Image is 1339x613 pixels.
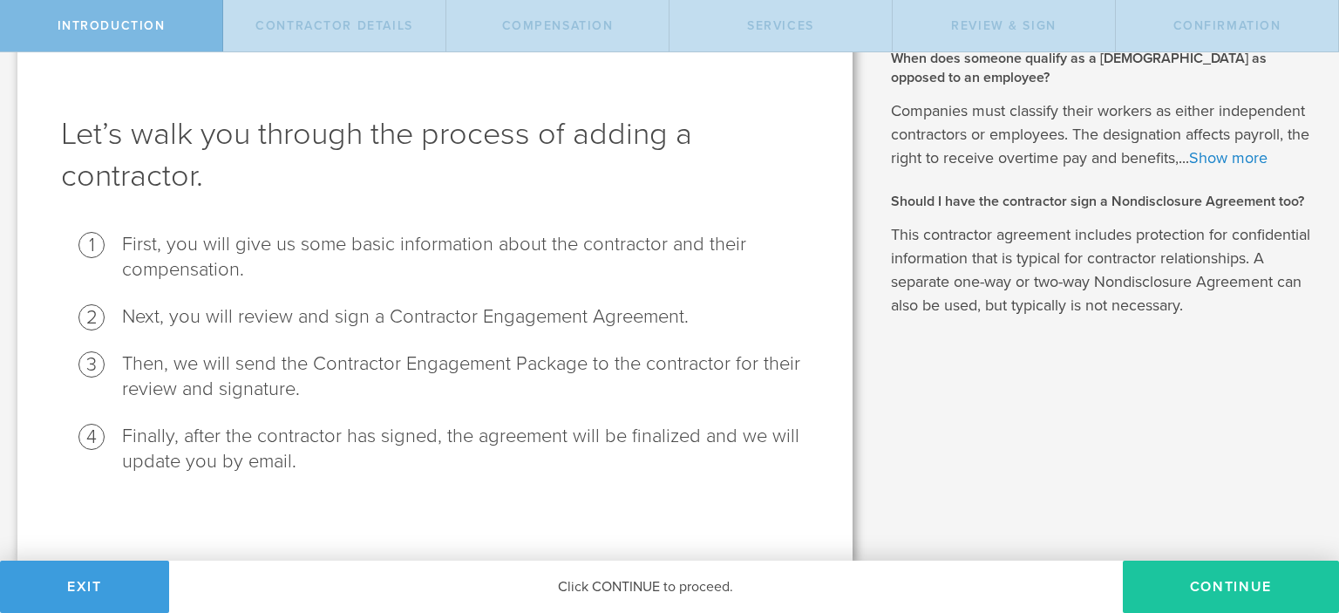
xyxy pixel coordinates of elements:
span: Contractor details [255,18,413,33]
h2: Should I have the contractor sign a Nondisclosure Agreement too? [891,192,1313,211]
p: This contractor agreement includes protection for confidential information that is typical for co... [891,223,1313,317]
span: Compensation [502,18,614,33]
span: Review & sign [951,18,1057,33]
h2: When does someone qualify as a [DEMOGRAPHIC_DATA] as opposed to an employee? [891,49,1313,88]
span: Services [747,18,814,33]
span: Introduction [58,18,166,33]
li: Then, we will send the Contractor Engagement Package to the contractor for their review and signa... [122,351,809,402]
span: Confirmation [1173,18,1281,33]
a: Show more [1189,148,1268,167]
button: Continue [1123,561,1339,613]
p: Companies must classify their workers as either independent contractors or employees. The designa... [891,99,1313,170]
li: Finally, after the contractor has signed, the agreement will be finalized and we will update you ... [122,424,809,474]
li: Next, you will review and sign a Contractor Engagement Agreement. [122,304,809,330]
div: Click CONTINUE to proceed. [169,561,1123,613]
li: First, you will give us some basic information about the contractor and their compensation. [122,232,809,283]
h1: Let’s walk you through the process of adding a contractor. [61,113,809,197]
